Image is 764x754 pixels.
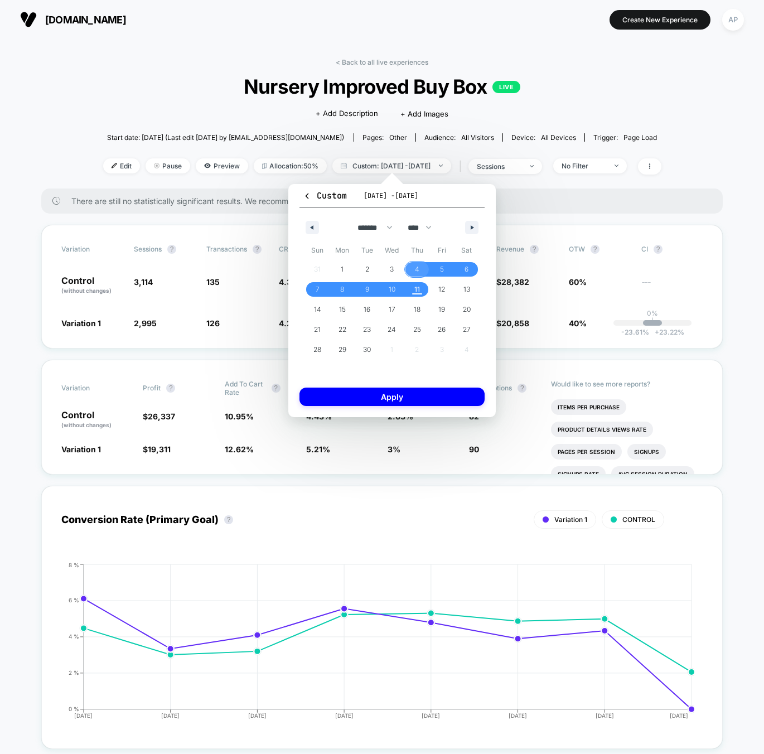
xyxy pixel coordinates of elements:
[355,259,380,279] button: 2
[429,241,454,259] span: Fri
[253,245,262,254] button: ?
[341,259,344,279] span: 1
[69,633,79,640] tspan: 4 %
[551,422,653,437] li: Product Details Views Rate
[469,444,479,454] span: 90
[422,712,440,719] tspan: [DATE]
[306,444,330,454] span: 5.21 %
[339,340,346,360] span: 29
[621,328,649,336] span: -23.61 %
[355,241,380,259] span: Tue
[20,11,37,28] img: Visually logo
[363,340,371,360] span: 30
[404,279,429,299] button: 11
[134,277,153,287] span: 3,114
[143,384,161,392] span: Profit
[69,561,79,568] tspan: 8 %
[262,163,267,169] img: rebalance
[641,245,703,254] span: CI
[225,412,254,421] span: 10.95 %
[131,75,634,98] span: Nursery Improved Buy Box
[502,133,584,142] span: Device:
[501,277,529,287] span: 28,382
[254,158,327,173] span: Allocation: 50%
[641,279,703,295] span: ---
[465,259,468,279] span: 6
[134,245,162,253] span: Sessions
[330,320,355,340] button: 22
[330,299,355,320] button: 15
[569,277,587,287] span: 60%
[389,279,395,299] span: 10
[591,245,599,254] button: ?
[380,279,405,299] button: 10
[299,388,485,406] button: Apply
[562,162,606,170] div: No Filter
[330,340,355,360] button: 29
[206,245,247,253] span: Transactions
[314,320,321,340] span: 21
[330,241,355,259] span: Mon
[647,309,658,317] p: 0%
[355,340,380,360] button: 30
[569,318,587,328] span: 40%
[365,259,369,279] span: 2
[225,444,254,454] span: 12.62 %
[424,133,494,142] div: Audience:
[655,328,659,336] span: +
[305,279,330,299] button: 7
[429,320,454,340] button: 26
[330,279,355,299] button: 8
[518,384,526,393] button: ?
[61,410,132,429] p: Control
[651,317,654,326] p: |
[206,318,220,328] span: 126
[388,320,396,340] span: 24
[355,279,380,299] button: 9
[438,299,445,320] span: 19
[611,466,694,482] li: Avg Session Duration
[167,245,176,254] button: ?
[364,191,418,200] span: [DATE] - [DATE]
[103,158,140,173] span: Edit
[649,328,684,336] span: 23.22 %
[305,340,330,360] button: 28
[627,444,666,460] li: Signups
[196,158,248,173] span: Preview
[429,279,454,299] button: 12
[336,58,428,66] a: < Back to all live experiences
[61,380,123,397] span: Variation
[438,320,446,340] span: 26
[390,259,394,279] span: 3
[439,165,443,167] img: end
[341,163,347,168] img: calendar
[569,245,630,254] span: OTW
[45,14,126,26] span: [DOMAIN_NAME]
[404,241,429,259] span: Thu
[454,241,479,259] span: Sat
[389,133,407,142] span: other
[501,318,529,328] span: 20,858
[17,11,129,28] button: [DOMAIN_NAME]
[551,399,626,415] li: Items Per Purchase
[69,597,79,603] tspan: 6 %
[477,162,521,171] div: sessions
[530,165,534,167] img: end
[364,299,370,320] span: 16
[272,384,281,393] button: ?
[340,279,344,299] span: 8
[316,279,320,299] span: 7
[146,158,190,173] span: Pause
[61,444,101,454] span: Variation 1
[316,108,378,119] span: + Add Description
[463,299,471,320] span: 20
[166,384,175,393] button: ?
[303,190,347,201] span: Custom
[404,320,429,340] button: 25
[593,133,657,142] div: Trigger:
[454,320,479,340] button: 27
[496,318,529,328] span: $
[404,259,429,279] button: 4
[224,515,233,524] button: ?
[388,444,400,454] span: 3 %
